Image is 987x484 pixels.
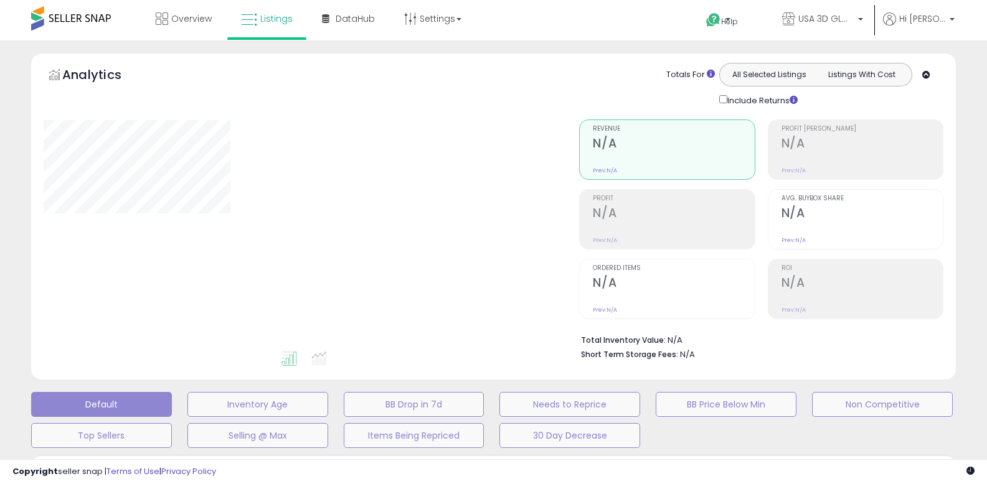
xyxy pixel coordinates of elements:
[782,276,943,292] h2: N/A
[593,276,754,292] h2: N/A
[593,167,617,174] small: Prev: N/A
[782,206,943,223] h2: N/A
[782,136,943,153] h2: N/A
[899,12,946,25] span: Hi [PERSON_NAME]
[344,423,484,448] button: Items Being Repriced
[666,69,715,81] div: Totals For
[593,126,754,133] span: Revenue
[171,12,212,25] span: Overview
[782,126,943,133] span: Profit [PERSON_NAME]
[656,392,796,417] button: BB Price Below Min
[593,236,617,244] small: Prev: N/A
[187,392,328,417] button: Inventory Age
[815,67,908,83] button: Listings With Cost
[782,236,806,244] small: Prev: N/A
[581,349,678,360] b: Short Term Storage Fees:
[798,12,854,25] span: USA 3D GLOBAL
[782,306,806,314] small: Prev: N/A
[593,195,754,202] span: Profit
[706,12,721,28] i: Get Help
[344,392,484,417] button: BB Drop in 7d
[782,167,806,174] small: Prev: N/A
[31,392,172,417] button: Default
[883,12,955,40] a: Hi [PERSON_NAME]
[336,12,375,25] span: DataHub
[187,423,328,448] button: Selling @ Max
[593,306,617,314] small: Prev: N/A
[593,136,754,153] h2: N/A
[812,392,953,417] button: Non Competitive
[723,67,816,83] button: All Selected Listings
[12,465,58,477] strong: Copyright
[710,93,813,107] div: Include Returns
[593,265,754,272] span: Ordered Items
[593,206,754,223] h2: N/A
[31,423,172,448] button: Top Sellers
[499,423,640,448] button: 30 Day Decrease
[721,16,738,27] span: Help
[581,332,934,347] li: N/A
[499,392,640,417] button: Needs to Reprice
[581,335,666,345] b: Total Inventory Value:
[680,348,695,360] span: N/A
[12,466,216,478] div: seller snap | |
[696,3,762,40] a: Help
[782,195,943,202] span: Avg. Buybox Share
[62,66,146,86] h5: Analytics
[782,265,943,272] span: ROI
[260,12,293,25] span: Listings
